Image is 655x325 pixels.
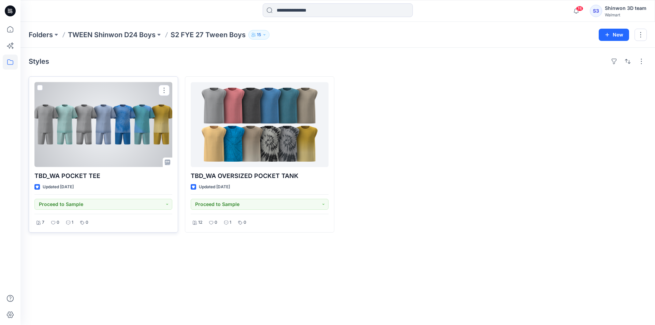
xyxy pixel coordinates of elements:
p: 0 [57,219,59,226]
a: Folders [29,30,53,40]
p: 0 [244,219,246,226]
p: 0 [215,219,217,226]
p: S2 FYE 27 Tween Boys [171,30,246,40]
span: 74 [576,6,583,11]
p: 1 [72,219,73,226]
a: TWEEN Shinwon D24 Boys [68,30,156,40]
p: 12 [198,219,202,226]
p: 7 [42,219,44,226]
button: New [599,29,629,41]
h4: Styles [29,57,49,65]
div: Shinwon 3D team [605,4,646,12]
button: 15 [248,30,270,40]
p: Updated [DATE] [43,183,74,191]
p: Updated [DATE] [199,183,230,191]
p: TBD_WA OVERSIZED POCKET TANK [191,171,329,181]
p: 15 [257,31,261,39]
p: 1 [230,219,231,226]
p: TBD_WA POCKET TEE [34,171,172,181]
div: S3 [590,5,602,17]
a: TBD_WA POCKET TEE [34,82,172,167]
p: 0 [86,219,88,226]
a: TBD_WA OVERSIZED POCKET TANK [191,82,329,167]
div: Walmart [605,12,646,17]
